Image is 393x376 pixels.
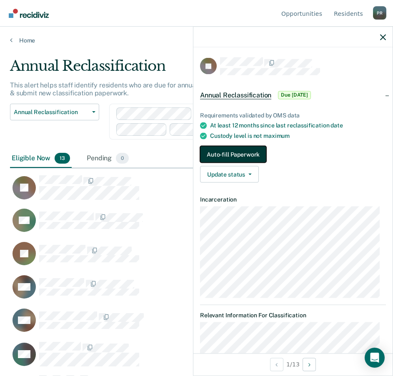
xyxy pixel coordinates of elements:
div: Pending [85,149,130,168]
div: P R [373,6,386,20]
button: Update status [200,166,259,183]
span: 0 [116,153,129,164]
span: Due [DATE] [278,91,311,99]
div: Open Intercom Messenger [365,348,385,368]
div: CaseloadOpportunityCell-00477037 [10,208,336,242]
div: CaseloadOpportunityCell-00594151 [10,308,336,341]
div: CaseloadOpportunityCell-00585692 [10,275,336,308]
img: Recidiviz [9,9,49,18]
button: Profile dropdown button [373,6,386,20]
span: Annual Reclassification [14,109,89,116]
p: This alert helps staff identify residents who are due for annual custody reclassification and dir... [10,81,362,97]
button: Previous Opportunity [270,358,283,371]
dt: Relevant Information For Classification [200,312,386,319]
div: CaseloadOpportunityCell-00561370 [10,341,336,375]
div: CaseloadOpportunityCell-00667254 [10,175,336,208]
div: Annual Reclassification [10,57,364,81]
a: Navigate to form link [200,146,386,163]
div: At least 12 months since last reclassification [210,122,386,129]
a: Home [10,37,383,44]
span: 13 [55,153,70,164]
span: Annual Reclassification [200,91,271,99]
dt: Incarceration [200,196,386,203]
div: Custody level is not [210,132,386,139]
button: Next Opportunity [303,358,316,371]
button: Auto-fill Paperwork [200,146,266,163]
div: Eligible Now [10,149,72,168]
div: Annual ReclassificationDue [DATE] [193,82,393,108]
span: maximum [263,132,290,139]
div: 1 / 13 [193,353,393,375]
div: CaseloadOpportunityCell-00661147 [10,242,336,275]
div: Requirements validated by OMS data [200,112,386,119]
span: date [330,122,343,129]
